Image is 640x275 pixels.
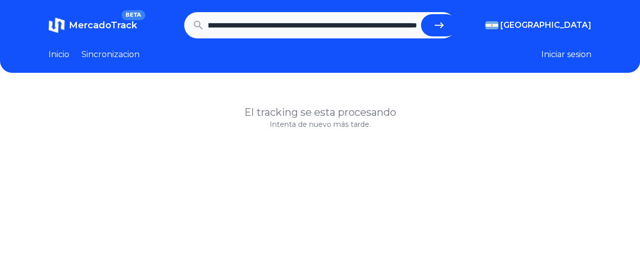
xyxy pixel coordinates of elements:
a: Inicio [49,49,69,61]
a: MercadoTrackBETA [49,17,137,33]
span: MercadoTrack [69,20,137,31]
span: BETA [121,10,145,20]
p: Intenta de nuevo más tarde. [49,119,591,129]
a: Sincronizacion [81,49,140,61]
img: Argentina [485,21,498,29]
img: MercadoTrack [49,17,65,33]
button: [GEOGRAPHIC_DATA] [485,19,591,31]
button: Iniciar sesion [541,49,591,61]
span: [GEOGRAPHIC_DATA] [500,19,591,31]
h1: El tracking se esta procesando [49,105,591,119]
